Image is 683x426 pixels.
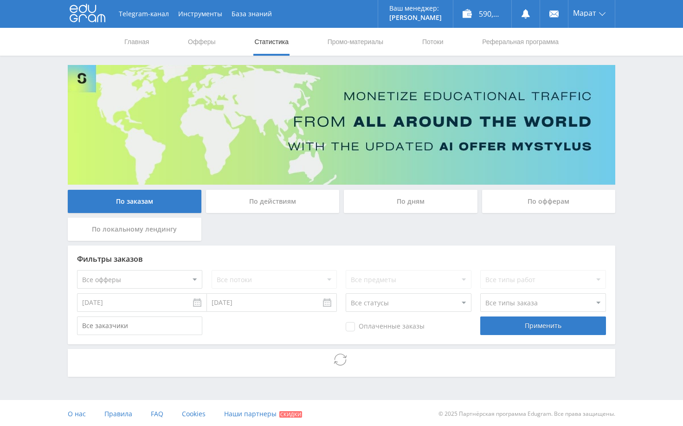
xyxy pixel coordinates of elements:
[68,65,615,185] img: Banner
[182,409,206,418] span: Cookies
[253,28,290,56] a: Статистика
[327,28,384,56] a: Промо-материалы
[344,190,477,213] div: По дням
[68,409,86,418] span: О нас
[481,28,560,56] a: Реферальная программа
[224,409,277,418] span: Наши партнеры
[206,190,340,213] div: По действиям
[482,190,616,213] div: По офферам
[68,190,201,213] div: По заказам
[480,316,606,335] div: Применить
[77,255,606,263] div: Фильтры заказов
[389,14,442,21] p: [PERSON_NAME]
[573,9,596,17] span: Марат
[77,316,202,335] input: Все заказчики
[279,411,302,418] span: Скидки
[68,218,201,241] div: По локальному лендингу
[389,5,442,12] p: Ваш менеджер:
[151,409,163,418] span: FAQ
[421,28,445,56] a: Потоки
[123,28,150,56] a: Главная
[187,28,217,56] a: Офферы
[104,409,132,418] span: Правила
[346,322,425,331] span: Оплаченные заказы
